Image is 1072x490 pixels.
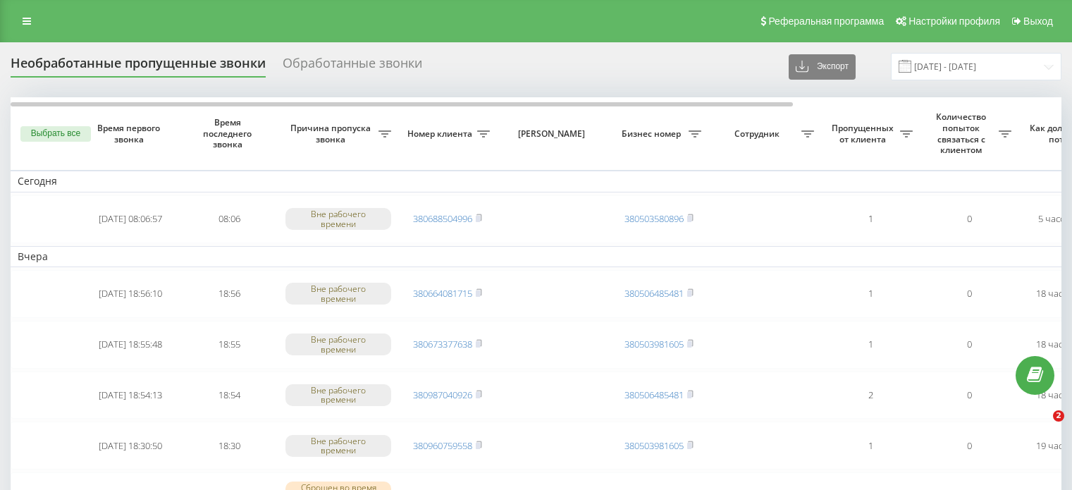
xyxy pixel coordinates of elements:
[191,117,267,150] span: Время последнего звонка
[285,435,391,456] div: Вне рабочего времени
[920,195,1018,243] td: 0
[413,287,472,300] a: 380664081715
[821,321,920,369] td: 1
[285,333,391,355] div: Вне рабочего времени
[624,439,684,452] a: 380503981605
[81,270,180,318] td: [DATE] 18:56:10
[92,123,168,145] span: Время первого звонка
[81,422,180,470] td: [DATE] 18:30:50
[180,270,278,318] td: 18:56
[821,270,920,318] td: 1
[821,372,920,419] td: 2
[1053,410,1064,422] span: 2
[405,128,477,140] span: Номер клиента
[715,128,801,140] span: Сотрудник
[789,54,856,80] button: Экспорт
[81,195,180,243] td: [DATE] 08:06:57
[1023,16,1053,27] span: Выход
[81,321,180,369] td: [DATE] 18:55:48
[920,372,1018,419] td: 0
[624,338,684,350] a: 380503981605
[180,372,278,419] td: 18:54
[283,56,422,78] div: Обработанные звонки
[920,270,1018,318] td: 0
[617,128,689,140] span: Бизнес номер
[285,123,378,145] span: Причина пропуска звонка
[413,212,472,225] a: 380688504996
[180,422,278,470] td: 18:30
[821,422,920,470] td: 1
[624,287,684,300] a: 380506485481
[413,338,472,350] a: 380673377638
[908,16,1000,27] span: Настройки профиля
[413,439,472,452] a: 380960759558
[920,422,1018,470] td: 0
[624,388,684,401] a: 380506485481
[81,372,180,419] td: [DATE] 18:54:13
[1024,410,1058,444] iframe: Intercom live chat
[11,56,266,78] div: Необработанные пропущенные звонки
[821,195,920,243] td: 1
[624,212,684,225] a: 380503580896
[180,195,278,243] td: 08:06
[20,126,91,142] button: Выбрать все
[768,16,884,27] span: Реферальная программа
[180,321,278,369] td: 18:55
[828,123,900,145] span: Пропущенных от клиента
[285,384,391,405] div: Вне рабочего времени
[509,128,598,140] span: [PERSON_NAME]
[927,111,999,155] span: Количество попыток связаться с клиентом
[920,321,1018,369] td: 0
[285,208,391,229] div: Вне рабочего времени
[285,283,391,304] div: Вне рабочего времени
[413,388,472,401] a: 380987040926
